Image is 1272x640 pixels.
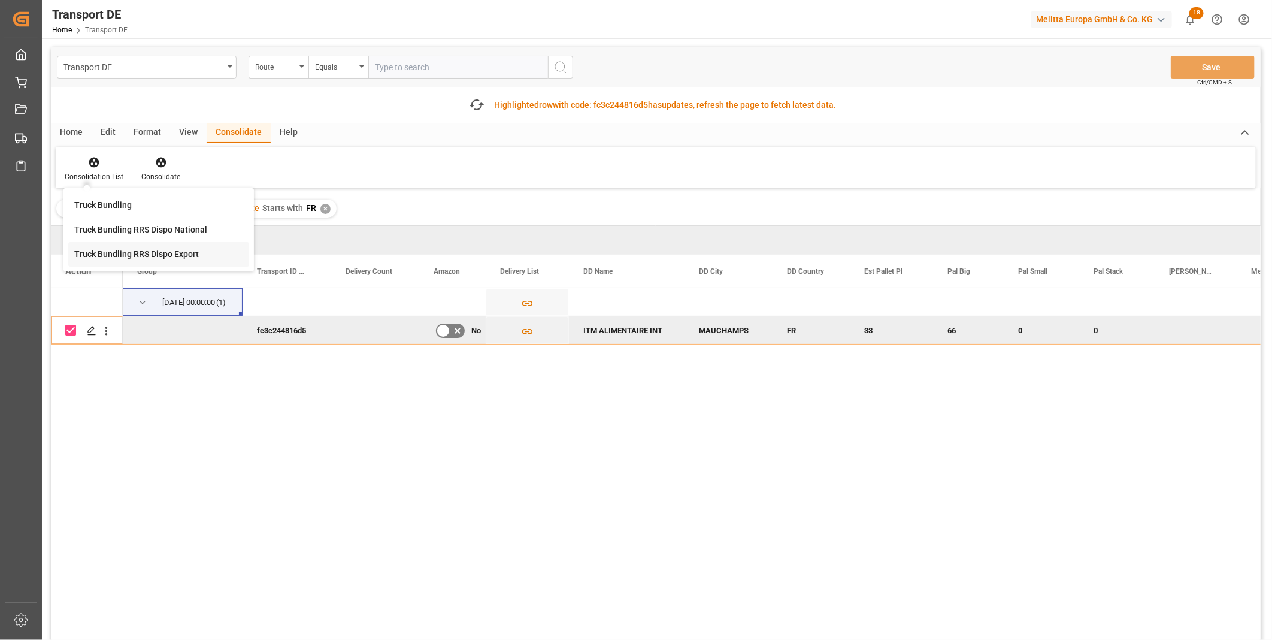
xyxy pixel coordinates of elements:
[62,203,87,213] span: Filter :
[1018,267,1047,276] span: Pal Small
[850,316,933,344] div: 33
[271,123,307,143] div: Help
[51,123,92,143] div: Home
[141,171,180,182] div: Consolidate
[1004,316,1079,344] div: 0
[320,204,331,214] div: ✕
[495,99,837,111] div: Highlighted with code: updates, refresh the page to fetch latest data.
[306,203,316,213] span: FR
[216,289,226,316] span: (1)
[162,289,215,316] div: [DATE] 00:00:00
[540,100,553,110] span: row
[65,171,123,182] div: Consolidation List
[787,267,824,276] span: DD Country
[1189,7,1204,19] span: 18
[569,316,685,344] div: ITM ALIMENTAIRE INT
[315,59,356,73] div: Equals
[1197,78,1232,87] span: Ctrl/CMD + S
[51,316,123,345] div: Press SPACE to deselect this row.
[74,199,132,212] div: Truck Bundling
[249,56,308,79] button: open menu
[594,100,649,110] span: fc3c244816d5
[773,316,850,344] div: FR
[864,267,902,276] span: Est Pallet Pl
[346,267,392,276] span: Delivery Count
[500,267,539,276] span: Delivery List
[308,56,368,79] button: open menu
[52,26,72,34] a: Home
[74,224,207,236] div: Truck Bundling RRS Dispo National
[1169,267,1212,276] span: [PERSON_NAME]
[1177,6,1204,33] button: show 18 new notifications
[1204,6,1231,33] button: Help Center
[583,267,613,276] span: DD Name
[52,5,128,23] div: Transport DE
[57,56,237,79] button: open menu
[125,123,170,143] div: Format
[92,123,125,143] div: Edit
[947,267,970,276] span: Pal Big
[243,316,331,344] div: fc3c244816d5
[368,56,548,79] input: Type to search
[1094,267,1123,276] span: Pal Stack
[255,59,296,73] div: Route
[434,267,460,276] span: Amazon
[257,267,306,276] span: Transport ID Logward
[170,123,207,143] div: View
[1031,11,1172,28] div: Melitta Europa GmbH & Co. KG
[63,59,223,74] div: Transport DE
[548,56,573,79] button: search button
[699,267,723,276] span: DD City
[262,203,303,213] span: Starts with
[1031,8,1177,31] button: Melitta Europa GmbH & Co. KG
[51,288,123,316] div: Press SPACE to select this row.
[471,317,481,345] span: No
[74,248,199,261] div: Truck Bundling RRS Dispo Export
[1079,316,1155,344] div: 0
[933,316,1004,344] div: 66
[649,100,662,110] span: has
[1171,56,1255,79] button: Save
[685,316,773,344] div: MAUCHAMPS
[207,123,271,143] div: Consolidate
